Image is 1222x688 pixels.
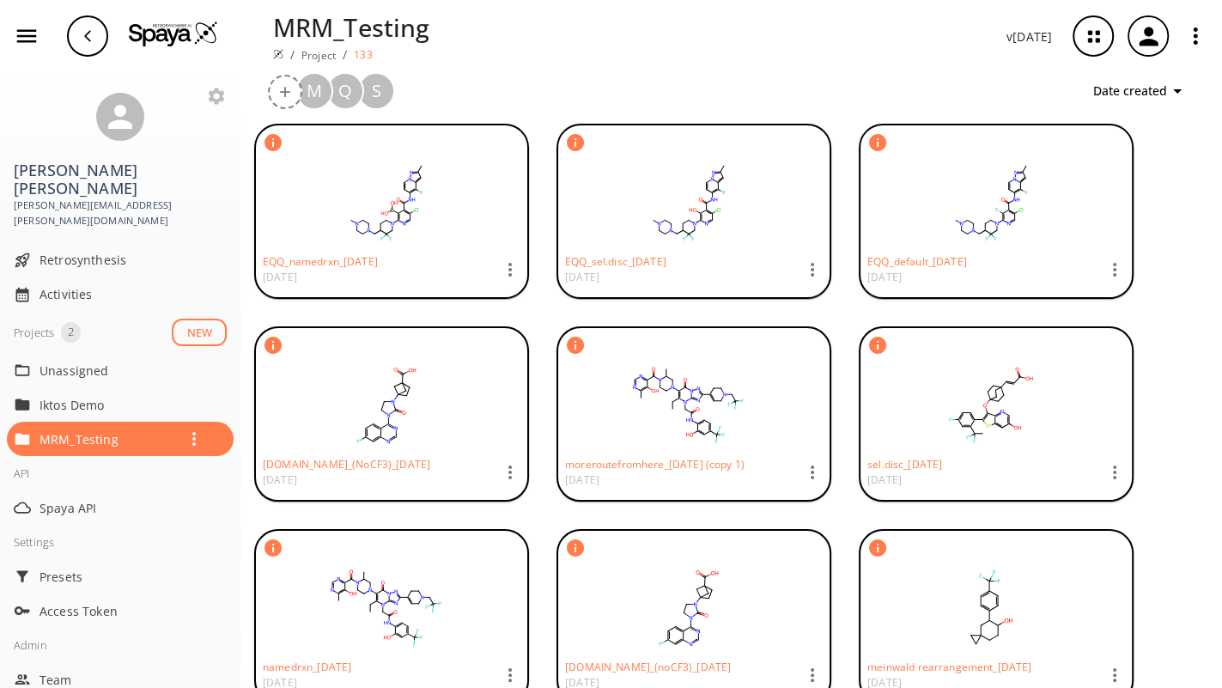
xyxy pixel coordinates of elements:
p: namedrxn_28 JUL 2025 [263,660,351,674]
div: stefani.gamboa@iktos.com [357,72,395,110]
button: Date created [1086,76,1195,107]
svg: OC1=CN=C2C(SC(C3=C(C=C(C=C3)F)C(F)(F)C)=C2OC4(CC5)CCC5(CC4)/C=C/C(O)=O)=C1 [867,362,1115,448]
svg: CCc1c(N2CCN(C(=O)c3ncnc(C)c3O)C(C)C2)c(=O)n2nc(C3=CCN(CC(F)(F)F)CC3)nc2n1CC(=O)Nc1ccc(C(F)(F)F)cc1O [565,362,812,448]
div: Presets [7,559,234,594]
p: meinwald rearrangement_28 JUL 2025 [867,660,1031,674]
span: Spaya API [40,499,227,517]
p: MRM_Testing [40,430,177,448]
button: Add collaborator [268,75,302,109]
div: Access Token [7,594,234,628]
span: 2 [61,324,81,341]
p: Iktos Demo [40,396,177,414]
p: [DATE] [263,270,378,285]
span: Activities [40,285,227,303]
div: MRM_Testing [7,422,234,456]
svg: Cc1cc2c(F)c(NC(=O)c3c(Cl)cnc(N4CCC(CN5CCN(C)CC5)C(F)(F)C4)c3B(O)O)ccn2n1 [263,160,510,246]
li: / [290,46,295,64]
div: quentin.perron@iktos.com [326,72,364,110]
p: sel.disc_28 JUL 2025 [867,457,942,472]
p: [DATE] [867,472,942,488]
div: Projects [14,322,54,343]
svg: CC1C=C2N(C=CC(=C2F)NC(=O)C2C(Cl)=CN=C(N3CC(F)(F)C(CN4CCN(C)CC4)CC3)C=2O)N=1 [565,160,812,246]
span: Unassigned [40,362,227,380]
p: moreroutefromhere_28 jul 2025 (copy 1) [565,457,745,472]
p: [DATE] [565,472,745,488]
p: adv.int_(NoCF3)_28 JUL 2025 [263,457,430,472]
svg: O=C1N(C23CC(C2)(C(O)=O)CC3)CCN1c1c2c(cc(cc2)F)ncn1 [565,565,812,651]
img: Logo Spaya [129,21,218,46]
p: v [DATE] [1006,27,1052,46]
p: adv.int_(noCF3)_28 JUL 2025 [565,660,731,674]
span: Access Token [40,602,227,620]
a: Project [301,48,336,63]
p: EQQ_default_22 AUG 2025 [867,254,967,269]
p: EQQ_sel.disc_22 AUG 2025 [565,254,666,269]
h3: [PERSON_NAME] [PERSON_NAME] [14,161,227,198]
li: / [343,46,347,64]
span: [PERSON_NAME][EMAIL_ADDRESS][PERSON_NAME][DOMAIN_NAME] [14,198,227,229]
img: Spaya logo [273,49,283,59]
div: Retrosynthesis [7,243,234,277]
div: Unassigned [7,353,234,387]
div: Iktos Demo [7,387,234,422]
p: [DATE] [565,270,666,285]
svg: CCc1c(N2CCN(C(=O)c3ncnc(C)c3O)C(C)C2)c(=O)n2nc(C3=CCN(CC(F)(F)F)CC3)nc2n1CC(=O)Nc1ccc(C(F)(F)F)cc1O [263,565,510,651]
p: 133 [354,47,372,62]
p: [DATE] [263,472,430,488]
svg: O=C1N(C23CC(C2)(C(O)=O)CC3)CCN1c1c2c(cc(cc2)F)ncn1 [263,362,510,448]
div: Spaya API [7,490,234,525]
svg: Cc1n[n]2c(c(c(cc2)NC(c2c(F)c(N3CC(F)(F)C(CN4CCN(C)CC4)CC3)ncc2Cl)=O)F)c1 [867,160,1115,246]
p: MRM_Testing [273,9,430,46]
button: NEW [172,319,227,347]
div: Activities [7,277,234,312]
span: Retrosynthesis [40,251,227,269]
span: Presets [40,568,227,586]
svg: OC1CCC2(CC2)CC1c1ccc(C(F)(F)F)cc1 [867,565,1115,651]
p: [DATE] [867,270,967,285]
p: EQQ_namedrxn_22 AUG 2025 [263,254,378,269]
div: matthew.medcalf@iktos.com [295,72,333,110]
